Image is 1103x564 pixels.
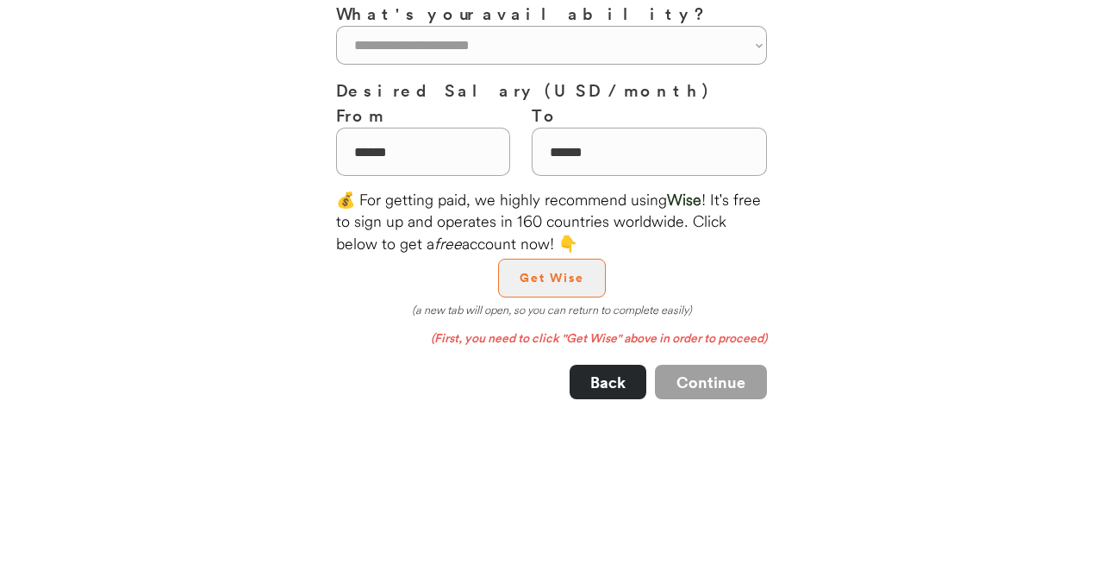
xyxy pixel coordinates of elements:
button: Back [570,365,646,399]
em: (First, you need to click "Get Wise" above in order to proceed) [431,329,767,347]
button: Continue [655,365,767,399]
h3: To [532,103,767,128]
em: (a new tab will open, so you can return to complete easily) [412,303,692,316]
div: 💰 For getting paid, we highly recommend using ! It's free to sign up and operates in 160 countrie... [336,189,767,254]
h3: What's your availability? [336,1,767,26]
h3: From [336,103,510,128]
h3: Desired Salary (USD / month) [336,78,767,103]
font: Wise [667,190,701,210]
em: free [434,234,462,254]
button: Get Wise [498,259,606,298]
